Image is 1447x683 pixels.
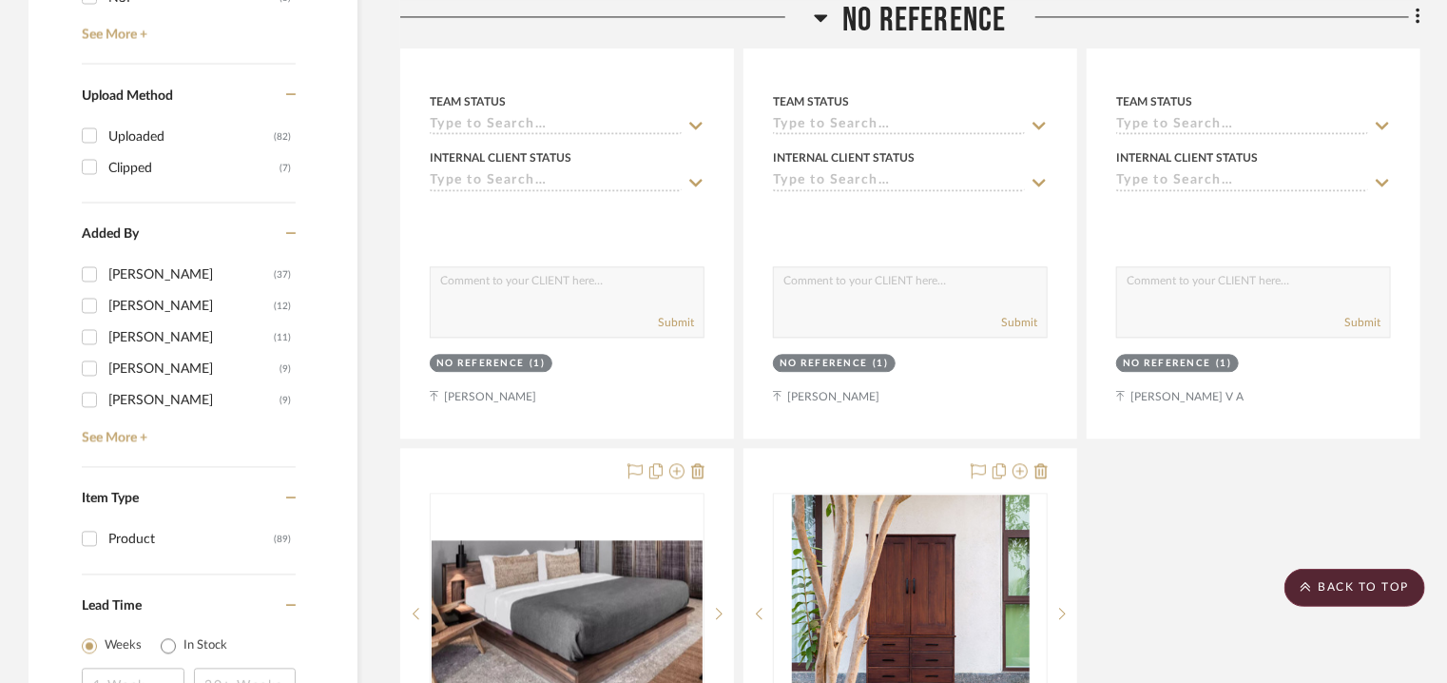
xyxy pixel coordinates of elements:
a: See More + [77,416,296,446]
div: (1) [530,357,546,371]
label: In Stock [183,636,227,655]
label: Weeks [105,636,142,655]
div: [PERSON_NAME] [108,385,280,416]
input: Type to Search… [430,173,682,191]
div: [PERSON_NAME] [108,354,280,384]
div: Team Status [430,93,506,110]
div: Internal Client Status [1116,149,1258,166]
div: (11) [274,322,291,353]
div: (12) [274,291,291,322]
a: See More + [77,12,296,43]
div: (9) [280,385,291,416]
span: Upload Method [82,88,173,102]
input: Type to Search… [1116,173,1368,191]
div: [PERSON_NAME] [108,291,274,322]
div: [PERSON_NAME] [108,322,274,353]
input: Type to Search… [773,173,1025,191]
button: Submit [1001,314,1037,331]
button: Submit [658,314,694,331]
div: Clipped [108,152,280,183]
div: No reference [780,357,868,371]
div: No reference [436,357,525,371]
div: Uploaded [108,121,274,151]
div: (9) [280,354,291,384]
div: Team Status [1116,93,1192,110]
span: Item Type [82,492,139,505]
scroll-to-top-button: BACK TO TOP [1284,569,1425,607]
div: [PERSON_NAME] [108,260,274,290]
div: (82) [274,121,291,151]
button: Submit [1344,314,1380,331]
input: Type to Search… [430,117,682,135]
div: (7) [280,152,291,183]
input: Type to Search… [1116,117,1368,135]
div: (89) [274,524,291,555]
span: Lead Time [82,599,142,613]
div: (1) [873,357,889,371]
div: Internal Client Status [430,149,571,166]
div: Internal Client Status [773,149,915,166]
div: Product [108,524,274,555]
div: (1) [1216,357,1232,371]
div: (37) [274,260,291,290]
div: No reference [1123,357,1211,371]
input: Type to Search… [773,117,1025,135]
span: Added By [82,227,139,241]
div: Team Status [773,93,849,110]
